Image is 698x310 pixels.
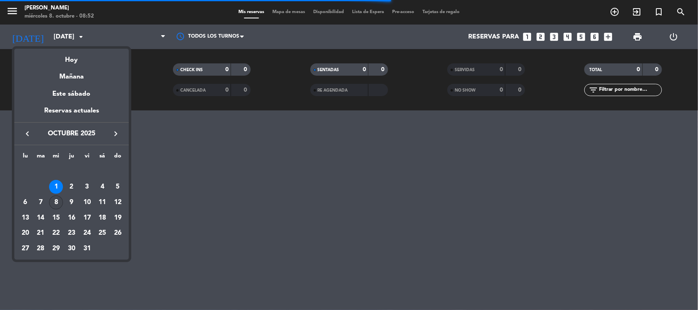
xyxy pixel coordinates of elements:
[33,195,49,210] td: 7 de octubre de 2025
[18,226,33,241] td: 20 de octubre de 2025
[48,226,64,241] td: 22 de octubre de 2025
[48,210,64,226] td: 15 de octubre de 2025
[35,128,108,139] span: octubre 2025
[80,195,94,209] div: 10
[95,226,109,240] div: 25
[110,226,126,241] td: 26 de octubre de 2025
[80,211,94,225] div: 17
[34,195,48,209] div: 7
[49,211,63,225] div: 15
[48,195,64,210] td: 8 de octubre de 2025
[64,151,79,164] th: jueves
[18,195,32,209] div: 6
[79,179,95,195] td: 3 de octubre de 2025
[18,195,33,210] td: 6 de octubre de 2025
[33,210,49,226] td: 14 de octubre de 2025
[18,164,126,180] td: OCT.
[80,180,94,194] div: 3
[64,195,79,210] td: 9 de octubre de 2025
[111,226,125,240] div: 26
[79,151,95,164] th: viernes
[111,180,125,194] div: 5
[95,179,110,195] td: 4 de octubre de 2025
[14,65,129,82] div: Mañana
[49,226,63,240] div: 22
[95,151,110,164] th: sábado
[48,151,64,164] th: miércoles
[64,241,79,256] td: 30 de octubre de 2025
[95,211,109,225] div: 18
[49,242,63,256] div: 29
[48,241,64,256] td: 29 de octubre de 2025
[65,180,79,194] div: 2
[33,151,49,164] th: martes
[49,195,63,209] div: 8
[34,226,48,240] div: 21
[80,226,94,240] div: 24
[95,210,110,226] td: 18 de octubre de 2025
[110,151,126,164] th: domingo
[110,195,126,210] td: 12 de octubre de 2025
[20,128,35,139] button: keyboard_arrow_left
[48,179,64,195] td: 1 de octubre de 2025
[65,211,79,225] div: 16
[80,242,94,256] div: 31
[111,129,121,139] i: keyboard_arrow_right
[18,241,33,256] td: 27 de octubre de 2025
[49,180,63,194] div: 1
[65,195,79,209] div: 9
[64,210,79,226] td: 16 de octubre de 2025
[14,106,129,122] div: Reservas actuales
[111,211,125,225] div: 19
[64,179,79,195] td: 2 de octubre de 2025
[95,180,109,194] div: 4
[18,211,32,225] div: 13
[110,210,126,226] td: 19 de octubre de 2025
[34,211,48,225] div: 14
[18,226,32,240] div: 20
[79,195,95,210] td: 10 de octubre de 2025
[18,151,33,164] th: lunes
[65,226,79,240] div: 23
[64,226,79,241] td: 23 de octubre de 2025
[18,210,33,226] td: 13 de octubre de 2025
[110,179,126,195] td: 5 de octubre de 2025
[14,49,129,65] div: Hoy
[18,242,32,256] div: 27
[108,128,123,139] button: keyboard_arrow_right
[65,242,79,256] div: 30
[79,210,95,226] td: 17 de octubre de 2025
[22,129,32,139] i: keyboard_arrow_left
[79,226,95,241] td: 24 de octubre de 2025
[14,83,129,106] div: Este sábado
[111,195,125,209] div: 12
[79,241,95,256] td: 31 de octubre de 2025
[95,226,110,241] td: 25 de octubre de 2025
[95,195,109,209] div: 11
[34,242,48,256] div: 28
[95,195,110,210] td: 11 de octubre de 2025
[33,226,49,241] td: 21 de octubre de 2025
[33,241,49,256] td: 28 de octubre de 2025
